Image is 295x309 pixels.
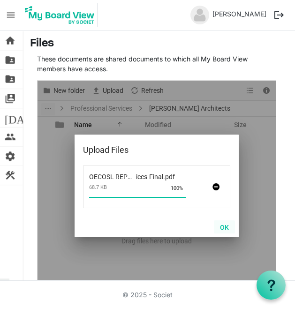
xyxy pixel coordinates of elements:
span: construction [5,166,16,185]
span: OECOSL REPORT -Halstead Professional Services-Final.pdf [89,167,163,181]
span: [DATE] [5,108,41,127]
span: Abort [207,178,224,195]
span: folder_shared [5,51,16,69]
span: home [5,31,16,50]
img: no-profile-picture.svg [190,6,209,24]
span: switch_account [5,89,16,108]
span: menu [2,6,20,24]
span: people [5,128,16,146]
a: © 2025 - Societ [122,291,173,299]
img: My Board View Logo [22,3,98,27]
h3: Files [30,37,288,51]
button: logout [270,6,288,24]
a: My Board View Logo [22,3,101,27]
div: Upload Files [83,143,201,157]
span: 100% [171,185,183,191]
a: [PERSON_NAME] [209,6,270,22]
p: These documents are shared documents to which all My Board View members have access. [37,54,276,74]
span: settings [5,147,16,166]
span: folder_shared [5,70,16,89]
span: 68.7 KB [89,181,188,194]
button: OK [214,220,235,234]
